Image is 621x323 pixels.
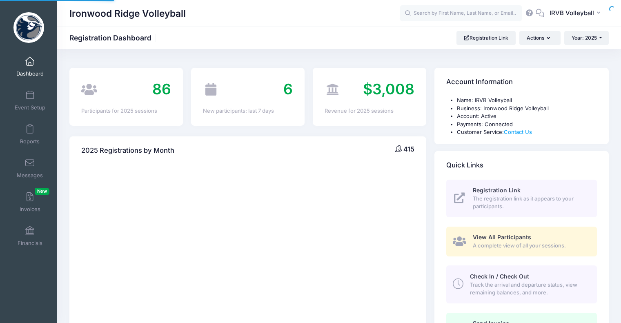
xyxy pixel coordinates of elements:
[283,80,293,98] span: 6
[20,138,40,145] span: Reports
[519,31,560,45] button: Actions
[457,96,597,105] li: Name: IRVB Volleyball
[446,227,597,256] a: View All Participants A complete view of all your sessions.
[16,70,44,77] span: Dashboard
[15,104,45,111] span: Event Setup
[446,180,597,217] a: Registration Link The registration link as it appears to your participants.
[473,234,531,241] span: View All Participants
[572,35,597,41] span: Year: 2025
[35,188,49,195] span: New
[470,281,588,297] span: Track the arrival and departure status, view remaining balances, and more.
[325,107,414,115] div: Revenue for 2025 sessions
[400,5,522,22] input: Search by First Name, Last Name, or Email...
[544,4,609,23] button: IRVB Volleyball
[473,242,588,250] span: A complete view of all your sessions.
[11,86,49,115] a: Event Setup
[69,4,186,23] h1: Ironwood Ridge Volleyball
[11,222,49,250] a: Financials
[446,71,513,94] h4: Account Information
[446,265,597,303] a: Check In / Check Out Track the arrival and departure status, view remaining balances, and more.
[550,9,594,18] span: IRVB Volleyball
[470,273,529,280] span: Check In / Check Out
[473,187,521,194] span: Registration Link
[69,33,158,42] h1: Registration Dashboard
[17,172,43,179] span: Messages
[11,188,49,216] a: InvoicesNew
[81,107,171,115] div: Participants for 2025 sessions
[564,31,609,45] button: Year: 2025
[456,31,516,45] a: Registration Link
[18,240,42,247] span: Financials
[203,107,293,115] div: New participants: last 7 days
[457,128,597,136] li: Customer Service:
[457,120,597,129] li: Payments: Connected
[403,145,414,153] span: 415
[11,52,49,81] a: Dashboard
[152,80,171,98] span: 86
[11,154,49,183] a: Messages
[13,12,44,43] img: Ironwood Ridge Volleyball
[363,80,414,98] span: $3,008
[11,120,49,149] a: Reports
[457,105,597,113] li: Business: Ironwood Ridge Volleyball
[446,154,483,177] h4: Quick Links
[504,129,532,135] a: Contact Us
[81,139,174,162] h4: 2025 Registrations by Month
[457,112,597,120] li: Account: Active
[20,206,40,213] span: Invoices
[473,195,588,211] span: The registration link as it appears to your participants.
